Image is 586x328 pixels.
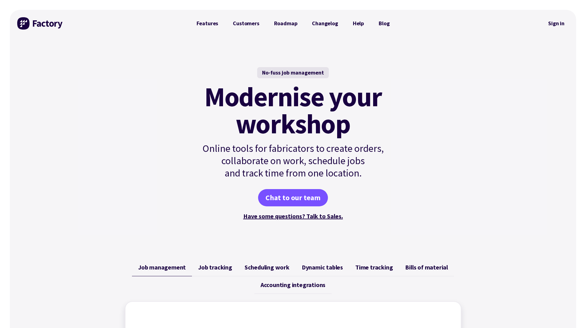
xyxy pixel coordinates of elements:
nav: Primary Navigation [189,17,397,30]
span: Dynamic tables [302,264,343,271]
a: Features [189,17,226,30]
a: Customers [225,17,266,30]
span: Job management [138,264,186,271]
a: Sign in [544,16,569,30]
img: Factory [17,17,63,30]
span: Job tracking [198,264,232,271]
span: Scheduling work [245,264,289,271]
span: Bills of material [405,264,448,271]
span: Time tracking [355,264,393,271]
a: Have some questions? Talk to Sales. [243,212,343,220]
mark: Modernise your workshop [204,83,382,137]
p: Online tools for fabricators to create orders, collaborate on work, schedule jobs and track time ... [189,142,397,179]
span: Accounting integrations [261,281,325,289]
a: Changelog [305,17,345,30]
a: Roadmap [267,17,305,30]
div: No-fuss job management [257,67,329,78]
nav: Secondary Navigation [544,16,569,30]
a: Help [345,17,371,30]
a: Blog [371,17,397,30]
a: Chat to our team [258,189,328,206]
